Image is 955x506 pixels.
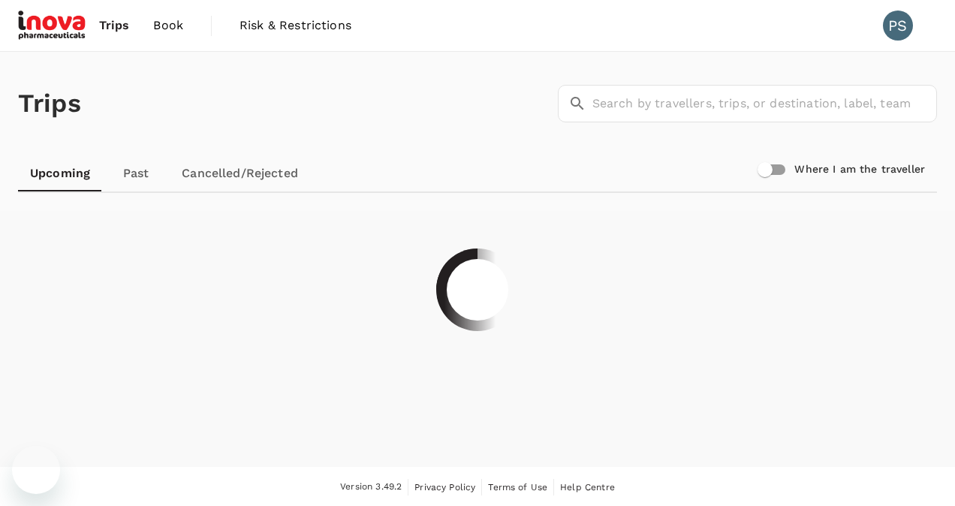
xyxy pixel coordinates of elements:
span: Book [153,17,183,35]
a: Cancelled/Rejected [170,155,310,191]
span: Help Centre [560,482,615,492]
a: Past [102,155,170,191]
h1: Trips [18,52,81,155]
span: Privacy Policy [414,482,475,492]
iframe: Button to launch messaging window [12,446,60,494]
a: Terms of Use [488,479,547,495]
a: Upcoming [18,155,102,191]
span: Trips [99,17,130,35]
img: iNova Pharmaceuticals [18,9,87,42]
div: PS [883,11,913,41]
input: Search by travellers, trips, or destination, label, team [592,85,937,122]
a: Help Centre [560,479,615,495]
span: Terms of Use [488,482,547,492]
span: Version 3.49.2 [340,480,402,495]
a: Privacy Policy [414,479,475,495]
h6: Where I am the traveller [794,161,925,178]
span: Risk & Restrictions [240,17,351,35]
